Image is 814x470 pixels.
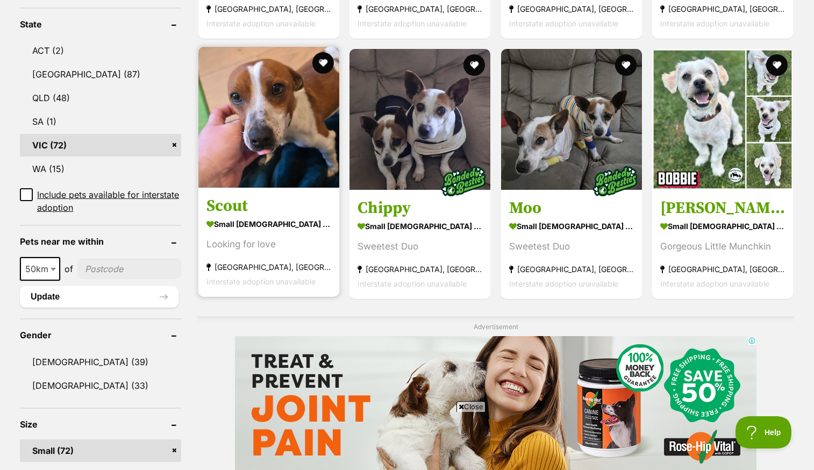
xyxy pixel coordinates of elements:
header: Pets near me within [20,237,181,246]
iframe: Advertisement [211,416,603,465]
button: favourite [615,54,637,76]
strong: [GEOGRAPHIC_DATA], [GEOGRAPHIC_DATA] [660,262,785,276]
span: 50km [20,257,60,281]
strong: [GEOGRAPHIC_DATA], [GEOGRAPHIC_DATA] [206,260,331,274]
a: WA (15) [20,158,181,180]
h3: Scout [206,196,331,216]
img: bonded besties [588,154,642,208]
h3: [PERSON_NAME] [660,198,785,218]
a: [DEMOGRAPHIC_DATA] (33) [20,374,181,397]
div: Gorgeous Little Munchkin [660,239,785,254]
span: Include pets available for interstate adoption [37,188,181,214]
a: Chippy small [DEMOGRAPHIC_DATA] Dog Sweetest Duo [GEOGRAPHIC_DATA], [GEOGRAPHIC_DATA] Interstate ... [349,190,490,299]
strong: [GEOGRAPHIC_DATA], [GEOGRAPHIC_DATA] [509,262,634,276]
span: Interstate adoption unavailable [206,19,316,28]
div: Looking for love [206,237,331,252]
strong: small [DEMOGRAPHIC_DATA] Dog [660,218,785,234]
span: Close [456,401,485,412]
strong: small [DEMOGRAPHIC_DATA] Dog [358,218,482,234]
img: Moo - Jack Russell Terrier Dog [501,49,642,190]
span: Interstate adoption unavailable [206,277,316,286]
strong: [GEOGRAPHIC_DATA], [GEOGRAPHIC_DATA] [358,262,482,276]
div: Sweetest Duo [358,239,482,254]
img: Bobbie - Maltese Dog [652,49,793,190]
a: Include pets available for interstate adoption [20,188,181,214]
img: bonded besties [437,154,491,208]
a: Scout small [DEMOGRAPHIC_DATA] Dog Looking for love [GEOGRAPHIC_DATA], [GEOGRAPHIC_DATA] Intersta... [198,188,339,297]
a: Small (72) [20,439,181,462]
a: Moo small [DEMOGRAPHIC_DATA] Dog Sweetest Duo [GEOGRAPHIC_DATA], [GEOGRAPHIC_DATA] Interstate ado... [501,190,642,299]
a: QLD (48) [20,87,181,109]
button: Update [20,286,178,308]
header: State [20,19,181,29]
strong: small [DEMOGRAPHIC_DATA] Dog [206,216,331,232]
header: Gender [20,330,181,340]
span: of [65,262,73,275]
h3: Moo [509,198,634,218]
a: VIC (72) [20,134,181,156]
strong: [GEOGRAPHIC_DATA], [GEOGRAPHIC_DATA] [206,2,331,16]
strong: [GEOGRAPHIC_DATA], [GEOGRAPHIC_DATA] [660,2,785,16]
strong: small [DEMOGRAPHIC_DATA] Dog [509,218,634,234]
button: favourite [312,52,334,74]
a: SA (1) [20,110,181,133]
img: Chippy - Jack Russell Terrier Dog [349,49,490,190]
a: [PERSON_NAME] small [DEMOGRAPHIC_DATA] Dog Gorgeous Little Munchkin [GEOGRAPHIC_DATA], [GEOGRAPHI... [652,190,793,299]
button: favourite [766,54,788,76]
a: ACT (2) [20,39,181,62]
span: 50km [21,261,59,276]
span: Interstate adoption unavailable [660,19,769,28]
button: favourite [464,54,485,76]
a: [GEOGRAPHIC_DATA] (87) [20,63,181,86]
img: Scout - Jack Russell Terrier Dog [198,47,339,188]
a: [DEMOGRAPHIC_DATA] (39) [20,351,181,373]
span: Interstate adoption unavailable [358,279,467,288]
header: Size [20,419,181,429]
div: Sweetest Duo [509,239,634,254]
span: Interstate adoption unavailable [509,279,618,288]
strong: [GEOGRAPHIC_DATA], [GEOGRAPHIC_DATA] [358,2,482,16]
span: Interstate adoption unavailable [660,279,769,288]
h3: Chippy [358,198,482,218]
span: Interstate adoption unavailable [509,19,618,28]
input: postcode [77,259,181,279]
iframe: Help Scout Beacon - Open [736,416,792,448]
span: Interstate adoption unavailable [358,19,467,28]
strong: [GEOGRAPHIC_DATA], [GEOGRAPHIC_DATA] [509,2,634,16]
